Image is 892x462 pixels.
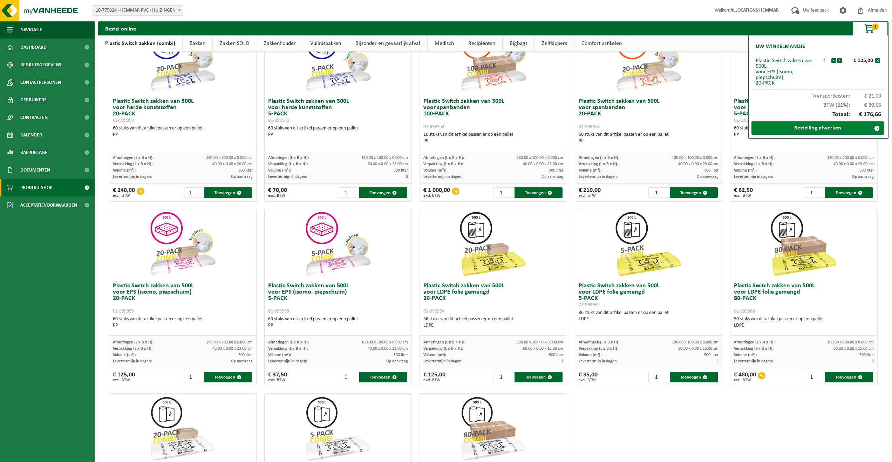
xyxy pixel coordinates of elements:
span: 01-999963 [579,302,600,308]
span: Volume (m³): [113,168,136,173]
div: € 125,00 [423,372,445,382]
span: Contactpersonen [20,74,61,91]
span: 3 [561,359,563,363]
img: 01-999964 [458,209,528,279]
a: Medisch [428,35,461,52]
img: 01-999953 [613,25,683,95]
button: Toevoegen [204,372,252,382]
span: excl. BTW [268,194,287,198]
span: 300 liter [704,168,719,173]
div: 36 stuks van dit artikel passen er op een pallet [423,316,563,329]
div: € 480,00 [734,372,756,382]
span: 500 liter [859,353,874,357]
span: 300 liter [549,168,563,173]
span: Afmetingen (L x B x H): [268,156,309,160]
span: Levertermijn in dagen: [579,175,618,179]
span: excl. BTW [579,378,598,382]
span: € 21,00 [850,93,881,99]
span: 3 [716,359,719,363]
span: 01-999964 [423,309,444,314]
input: 1 [648,372,669,382]
button: Toevoegen [359,187,407,198]
span: 40.00 x 0.00 x 23.00 cm [368,347,408,351]
span: Verpakking (L x B x H): [579,347,618,351]
span: Volume (m³): [734,353,757,357]
div: 36 stuks van dit artikel passen er op een pallet [579,310,719,322]
h3: Plastic Switch zakken van 500L voor EPS (isomo, piepschuim) 20-PACK [113,283,253,314]
span: 01-999950 [113,118,134,123]
span: Volume (m³): [734,168,757,173]
button: Toevoegen [670,372,718,382]
a: Bijzonder en gevaarlijk afval [348,35,427,52]
button: Toevoegen [670,187,718,198]
div: PP [113,322,253,329]
input: 1 [493,187,514,198]
div: PP [579,138,719,144]
span: Op aanvraag [697,175,719,179]
span: Verpakking (L x B x H): [423,162,463,166]
span: Levertermijn in dagen: [423,359,462,363]
span: Gebruikers [20,91,47,109]
span: € 30,66 [850,102,881,108]
button: + [837,58,842,63]
span: Levertermijn in dagen: [113,359,152,363]
span: 130.00 x 100.00 x 0.000 cm [206,156,253,160]
span: 300 liter [238,168,253,173]
span: Verpakking (L x B x H): [579,162,618,166]
button: Toevoegen [515,372,563,382]
div: € 210,00 [579,187,601,198]
input: 1 [493,372,514,382]
h2: Bestel online [98,21,143,35]
span: Volume (m³): [423,353,446,357]
div: € 70,00 [268,187,287,198]
span: Afmetingen (L x B x H): [734,156,775,160]
a: Plastic Switch zakken (combi) [98,35,182,52]
span: Afmetingen (L x B x H): [734,340,775,344]
span: Levertermijn in dagen: [734,175,773,179]
span: Volume (m³): [268,353,291,357]
strong: ALLOCATIONS HEMMAR [730,8,779,13]
input: 1 [804,187,824,198]
div: PP [113,132,253,138]
img: 01-999950 [148,25,218,95]
span: 40.00 x 0.00 x 20.00 cm [212,162,253,166]
span: Afmetingen (L x B x H): [423,340,464,344]
span: Afmetingen (L x B x H): [579,340,619,344]
h3: Plastic Switch zakken van 300L voor harde kunststoffen 5-PACK [268,98,408,123]
div: 60 stuks van dit artikel passen er op een pallet [268,125,408,138]
span: 130.00 x 100.00 x 0.000 cm [672,156,719,160]
div: € 37,50 [268,372,287,382]
span: Rapportage [20,144,47,161]
span: Op aanvraag [542,175,563,179]
span: excl. BTW [423,378,445,382]
button: Toevoegen [359,372,407,382]
span: 01-999954 [423,124,444,129]
div: 60 stuks van dit artikel passen er op een pallet [113,316,253,329]
div: € 35,00 [579,372,598,382]
span: 60.00 x 0.00 x 15.00 cm [678,347,719,351]
span: Verpakking (L x B x H): [268,347,308,351]
span: 3 [406,175,408,179]
button: x [875,58,880,63]
span: excl. BTW [734,194,753,198]
span: Afmetingen (L x B x H): [579,156,619,160]
h3: Plastic Switch zakken van 300L voor spanbanden 5-PACK [734,98,874,123]
a: Recipiënten [461,35,502,52]
button: 1 [853,21,888,35]
a: Zakken [183,35,212,52]
input: 1 [183,372,203,382]
div: 60 stuks van dit artikel passen er op een pallet [734,125,874,138]
input: 1 [183,187,203,198]
span: Levertermijn in dagen: [579,359,618,363]
span: 01-999968 [734,309,755,314]
span: excl. BTW [734,378,756,382]
span: 40.00 x 0.00 x 23.00 cm [833,162,874,166]
div: € 1 000,00 [423,187,450,198]
button: Toevoegen [515,187,563,198]
img: 01-999954 [458,25,528,95]
img: 01-999955 [303,209,373,279]
span: 40.00 x 0.00 x 23.00 cm [212,347,253,351]
span: Op aanvraag [852,175,874,179]
span: 300 liter [859,168,874,173]
a: Zelfkippers [535,35,574,52]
